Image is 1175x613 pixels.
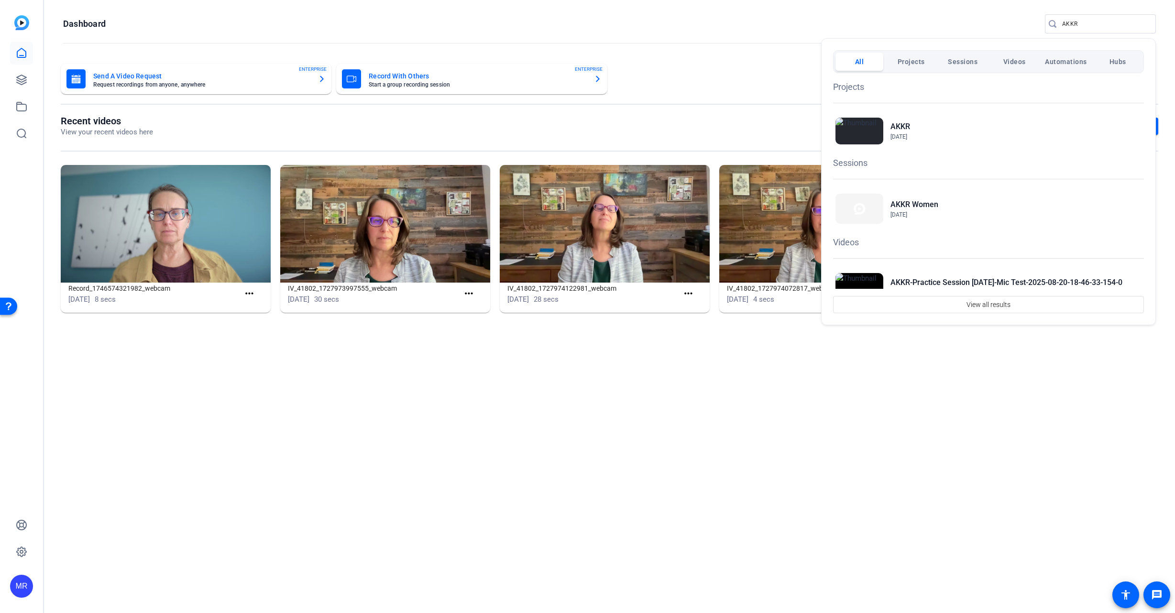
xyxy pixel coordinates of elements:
img: Thumbnail [835,118,883,144]
span: Hubs [1109,53,1126,70]
span: [DATE] [890,211,907,218]
span: Sessions [948,53,977,70]
h2: AKKR Women [890,199,938,210]
span: [DATE] [890,133,907,140]
h2: AKKR [890,121,910,132]
span: Projects [898,53,925,70]
img: Thumbnail [835,194,883,224]
h1: Projects [833,80,1144,93]
img: Thumbnail [835,273,883,300]
h2: AKKR-Practice Session [DATE]-Mic Test-2025-08-20-18-46-33-154-0 [890,277,1122,288]
h1: Sessions [833,156,1144,169]
h1: Videos [833,236,1144,249]
span: Videos [1003,53,1026,70]
button: View all results [833,296,1144,313]
span: Automations [1045,53,1087,70]
span: All [855,53,864,70]
span: View all results [966,296,1010,314]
